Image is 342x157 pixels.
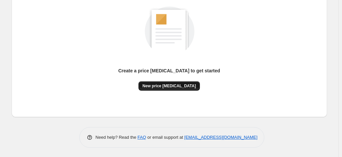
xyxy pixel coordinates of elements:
p: Create a price [MEDICAL_DATA] to get started [118,67,220,74]
span: Need help? Read the [96,135,138,140]
a: FAQ [137,135,146,140]
button: New price [MEDICAL_DATA] [138,81,200,91]
a: [EMAIL_ADDRESS][DOMAIN_NAME] [184,135,257,140]
span: or email support at [146,135,184,140]
span: New price [MEDICAL_DATA] [142,83,196,89]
